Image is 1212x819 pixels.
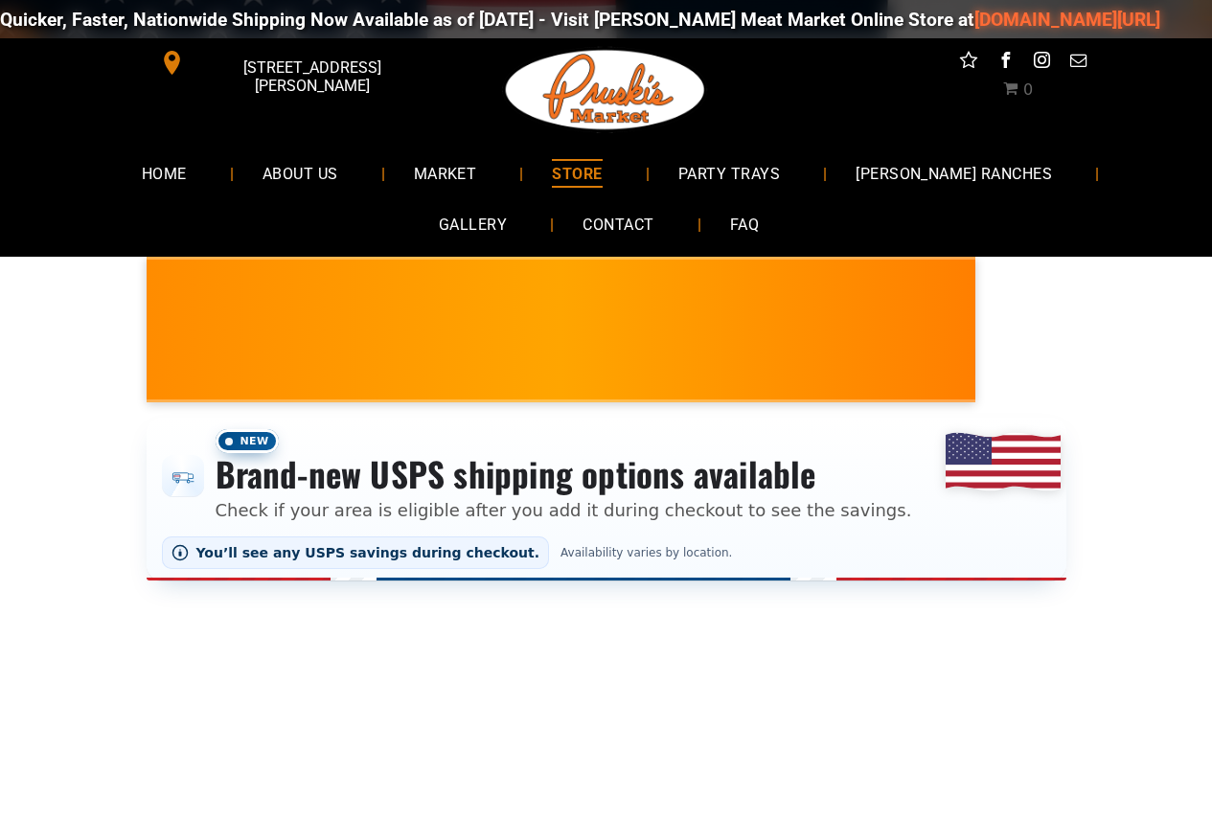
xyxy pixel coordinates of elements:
span: You’ll see any USPS savings during checkout. [196,545,540,560]
a: ABOUT US [234,148,367,198]
span: New [216,429,279,453]
a: [PERSON_NAME] RANCHES [827,148,1081,198]
h3: Brand-new USPS shipping options available [216,453,912,495]
a: CONTACT [554,199,682,250]
a: GALLERY [410,199,536,250]
p: Check if your area is eligible after you add it during checkout to see the savings. [216,497,912,523]
a: STORE [523,148,630,198]
a: [STREET_ADDRESS][PERSON_NAME] [147,48,440,78]
a: email [1065,48,1090,78]
a: instagram [1029,48,1054,78]
span: [STREET_ADDRESS][PERSON_NAME] [188,49,435,104]
a: Social network [956,48,981,78]
span: Availability varies by location. [557,546,736,559]
div: Shipping options announcement [147,418,1066,580]
a: PARTY TRAYS [650,148,809,198]
a: FAQ [701,199,788,250]
span: 0 [1023,80,1033,99]
a: [DOMAIN_NAME][URL] [970,9,1155,31]
a: facebook [993,48,1018,78]
a: MARKET [385,148,506,198]
img: Pruski-s+Market+HQ+Logo2-1920w.png [502,38,709,142]
a: HOME [113,148,216,198]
